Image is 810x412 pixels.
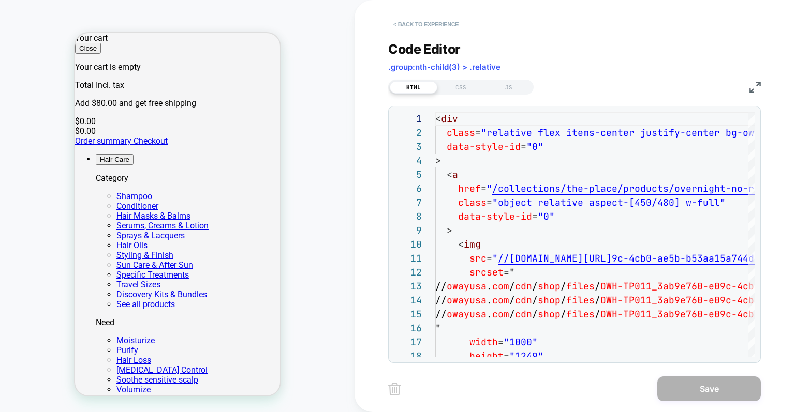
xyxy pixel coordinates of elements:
[435,280,447,292] span: //
[595,308,600,320] span: /
[487,294,492,306] span: .
[481,127,765,139] span: "relative flex items-center justify-center bg-oway
[394,265,422,279] div: 12
[447,169,452,180] span: <
[492,280,509,292] span: com
[566,280,595,292] span: files
[509,350,543,362] span: "1249"
[388,383,401,395] img: delete
[595,280,600,292] span: /
[504,336,538,348] span: "1000"
[532,308,538,320] span: /
[595,294,600,306] span: /
[388,41,461,57] span: Code Editor
[435,322,441,334] span: "
[498,252,612,264] span: //[DOMAIN_NAME][URL]
[435,113,441,125] span: <
[487,308,492,320] span: .
[566,308,595,320] span: files
[447,280,487,292] span: owayusa
[394,126,422,140] div: 2
[515,280,532,292] span: cdn
[447,141,521,152] span: data-style-id
[394,321,422,335] div: 16
[75,33,280,395] iframe: To enrich screen reader interactions, please activate Accessibility in Grammarly extension settings
[447,308,487,320] span: owayusa
[561,294,566,306] span: /
[521,141,526,152] span: =
[509,266,515,278] span: "
[394,167,422,181] div: 5
[504,350,509,362] span: =
[749,82,761,93] img: fullscreen
[441,113,458,125] span: div
[515,308,532,320] span: cdn
[447,127,475,139] span: class
[435,294,447,306] span: //
[504,266,509,278] span: =
[538,210,555,222] span: "0"
[492,196,726,208] span: "object relative aspect-[450/480] w-full"
[458,210,532,222] span: data-style-id
[458,196,487,208] span: class
[394,223,422,237] div: 9
[469,336,498,348] span: width
[458,182,481,194] span: href
[515,294,532,306] span: cdn
[394,140,422,154] div: 3
[487,196,492,208] span: =
[492,182,777,194] span: /collections/the-place/products/overnight-no-rinse
[538,280,561,292] span: shop
[561,280,566,292] span: /
[657,376,761,401] button: Save
[394,154,422,167] div: 4
[394,335,422,349] div: 17
[394,349,422,363] div: 18
[526,141,543,152] span: "0"
[394,279,422,293] div: 13
[435,155,441,166] span: >
[532,280,538,292] span: /
[469,266,504,278] span: srcset
[485,81,533,94] div: JS
[481,182,487,194] span: =
[469,350,504,362] span: height
[394,237,422,251] div: 10
[492,252,498,264] span: "
[452,169,458,180] span: a
[437,81,485,94] div: CSS
[492,308,509,320] span: com
[566,294,595,306] span: files
[394,307,422,321] div: 15
[487,280,492,292] span: .
[394,209,422,223] div: 8
[561,308,566,320] span: /
[388,62,500,72] span: .group:nth-child(3) > .relative
[394,181,422,195] div: 6
[475,127,481,139] span: =
[394,112,422,126] div: 1
[394,195,422,209] div: 7
[498,336,504,348] span: =
[435,308,447,320] span: //
[458,238,464,250] span: <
